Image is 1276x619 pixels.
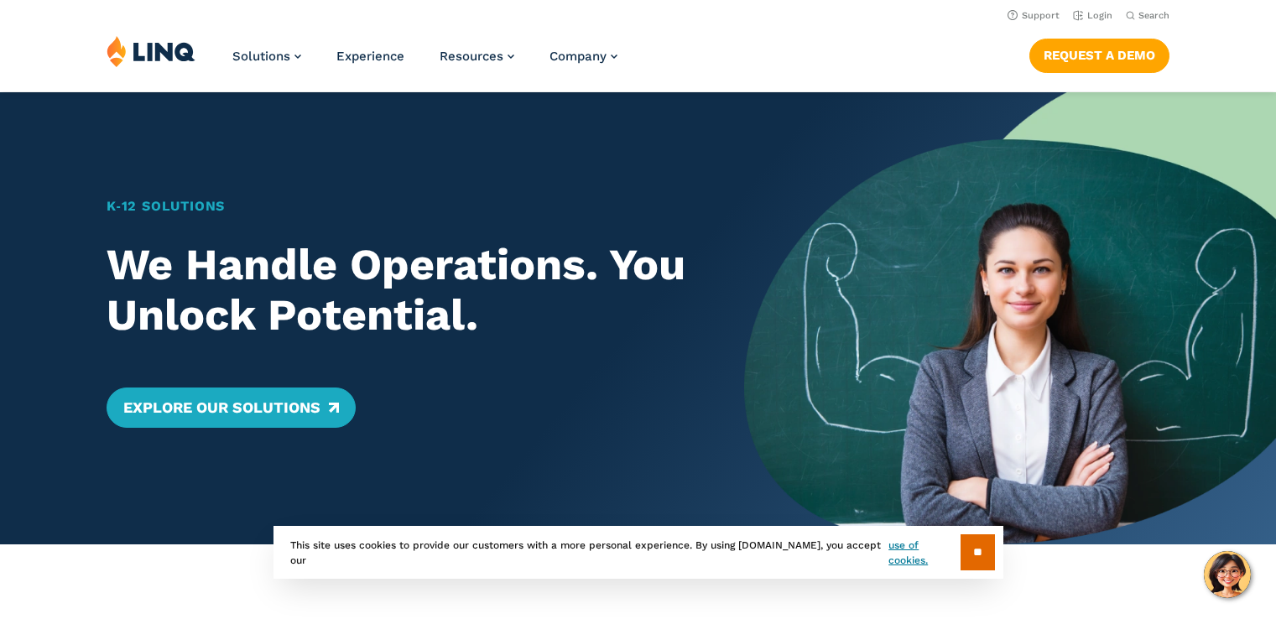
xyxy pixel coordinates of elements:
a: Resources [440,49,514,64]
span: Resources [440,49,503,64]
h1: K‑12 Solutions [107,196,693,216]
button: Hello, have a question? Let’s chat. [1204,551,1251,598]
a: Experience [336,49,404,64]
img: Home Banner [744,92,1276,544]
a: use of cookies. [888,538,960,568]
span: Solutions [232,49,290,64]
button: Open Search Bar [1126,9,1169,22]
span: Company [549,49,607,64]
a: Explore Our Solutions [107,388,356,428]
a: Solutions [232,49,301,64]
a: Support [1008,10,1060,21]
a: Company [549,49,617,64]
a: Request a Demo [1029,39,1169,72]
nav: Primary Navigation [232,35,617,91]
span: Search [1138,10,1169,21]
div: This site uses cookies to provide our customers with a more personal experience. By using [DOMAIN... [273,526,1003,579]
nav: Button Navigation [1029,35,1169,72]
img: LINQ | K‑12 Software [107,35,195,67]
a: Login [1073,10,1112,21]
h2: We Handle Operations. You Unlock Potential. [107,240,693,341]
